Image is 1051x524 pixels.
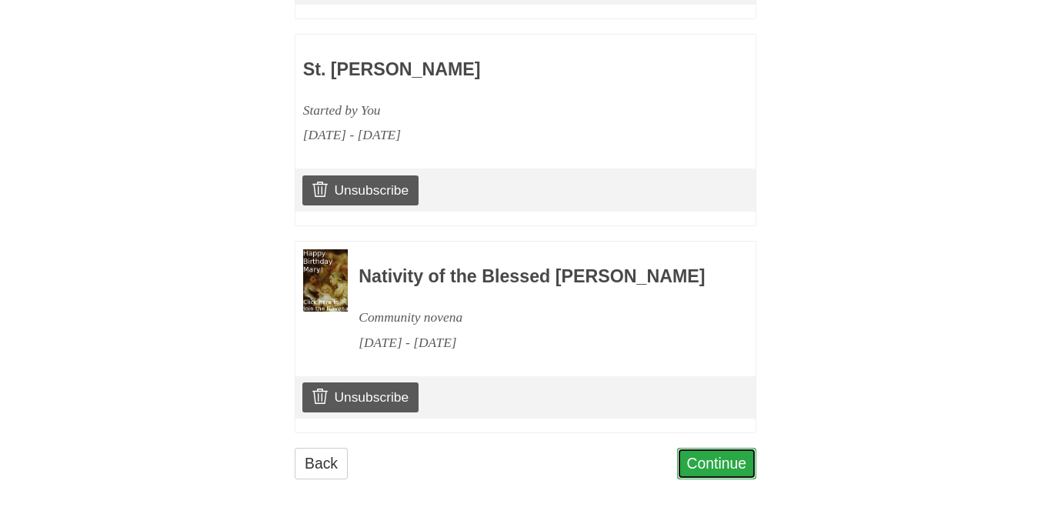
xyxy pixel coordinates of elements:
[359,305,714,330] div: Community novena
[303,249,348,312] img: Novena image
[302,382,419,412] a: Unsubscribe
[295,448,348,479] a: Back
[302,175,419,205] a: Unsubscribe
[303,60,659,80] h3: St. [PERSON_NAME]
[359,267,714,287] h3: Nativity of the Blessed [PERSON_NAME]
[303,122,659,148] div: [DATE] - [DATE]
[303,98,659,123] div: Started by You
[359,330,714,355] div: [DATE] - [DATE]
[677,448,757,479] a: Continue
